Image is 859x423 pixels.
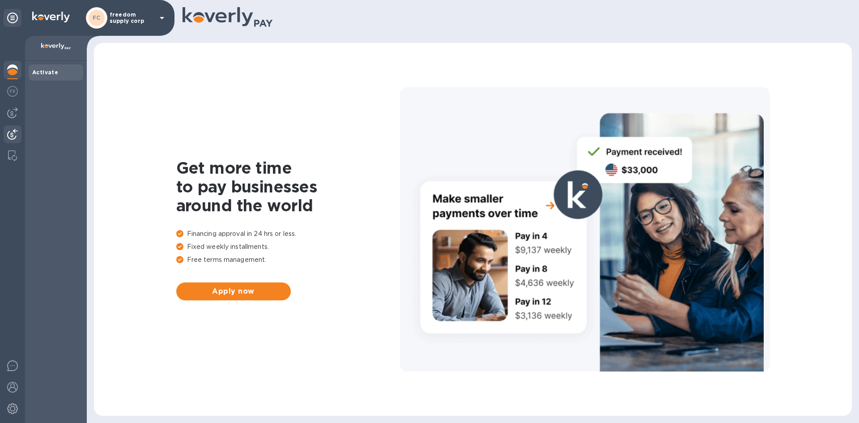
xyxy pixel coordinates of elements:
button: Apply now [176,282,291,300]
div: Unpin categories [4,9,21,27]
p: Fixed weekly installments. [176,242,400,252]
p: Financing approval in 24 hrs or less. [176,229,400,239]
p: freedom supply corp [110,12,154,24]
img: Foreign exchange [7,86,18,97]
img: Logo [32,12,70,22]
h1: Get more time to pay businesses around the world [176,158,400,215]
b: Activate [32,69,58,76]
p: Free terms management. [176,255,400,265]
b: FC [93,14,101,21]
span: Apply now [183,286,284,297]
